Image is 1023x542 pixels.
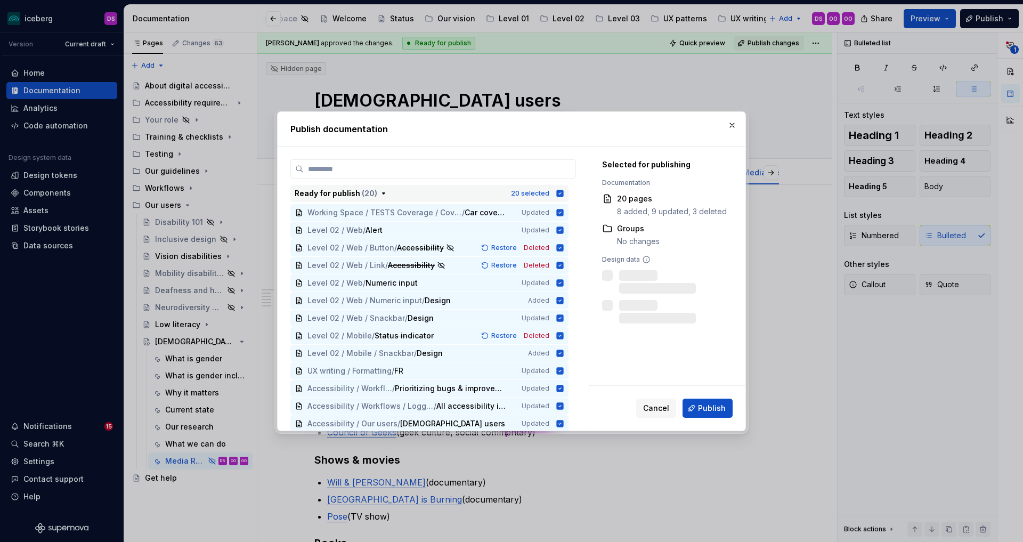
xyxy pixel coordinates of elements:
[295,188,377,199] div: Ready for publish
[307,242,394,253] span: Level 02 / Web / Button
[522,402,549,410] span: Updated
[388,260,435,271] span: Accessibility
[524,331,549,340] span: Deleted
[307,330,372,341] span: Level 02 / Mobile
[425,295,451,306] span: Design
[524,261,549,270] span: Deleted
[363,278,366,288] span: /
[394,242,397,253] span: /
[307,383,392,394] span: Accessibility / Workflows
[522,226,549,234] span: Updated
[491,244,517,252] span: Restore
[385,260,388,271] span: /
[307,348,414,359] span: Level 02 / Mobile / Snackbar
[394,366,416,376] span: FR
[307,295,422,306] span: Level 02 / Web / Numeric input
[602,179,727,187] div: Documentation
[375,330,434,341] span: Status indicator
[462,207,465,218] span: /
[643,403,669,414] span: Cancel
[528,349,549,358] span: Added
[465,207,507,218] span: Car coverage
[417,348,443,359] span: Design
[617,236,660,247] div: No changes
[522,279,549,287] span: Updated
[397,418,400,429] span: /
[392,383,395,394] span: /
[522,314,549,322] span: Updated
[307,207,462,218] span: Working Space / TESTS Coverage / Coverage [v1]
[363,225,366,236] span: /
[436,401,507,411] span: All accessibility issues
[392,366,394,376] span: /
[395,383,507,394] span: Prioritizing bugs & improvements
[307,260,385,271] span: Level 02 / Web / Link
[528,296,549,305] span: Added
[683,399,733,418] button: Publish
[636,399,676,418] button: Cancel
[522,208,549,217] span: Updated
[372,330,375,341] span: /
[405,313,408,323] span: /
[511,189,549,198] div: 20 selected
[522,367,549,375] span: Updated
[366,225,387,236] span: Alert
[414,348,417,359] span: /
[478,242,522,253] button: Restore
[307,418,397,429] span: Accessibility / Our users
[307,401,434,411] span: Accessibility / Workflows / Logging bugs
[617,223,660,234] div: Groups
[362,189,377,198] span: ( 20 )
[522,384,549,393] span: Updated
[307,225,363,236] span: Level 02 / Web
[400,418,505,429] span: [DEMOGRAPHIC_DATA] users
[522,419,549,428] span: Updated
[602,159,727,170] div: Selected for publishing
[617,206,727,217] div: 8 added, 9 updated, 3 deleted
[491,331,517,340] span: Restore
[290,123,733,135] h2: Publish documentation
[307,366,392,376] span: UX writing / Formatting
[307,278,363,288] span: Level 02 / Web
[397,242,444,253] span: Accessibility
[434,401,436,411] span: /
[366,278,418,288] span: Numeric input
[422,295,425,306] span: /
[602,255,727,264] div: Design data
[408,313,434,323] span: Design
[698,403,726,414] span: Publish
[524,244,549,252] span: Deleted
[290,185,569,202] button: Ready for publish (20)20 selected
[478,260,522,271] button: Restore
[478,330,522,341] button: Restore
[491,261,517,270] span: Restore
[617,193,727,204] div: 20 pages
[307,313,405,323] span: Level 02 / Web / Snackbar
